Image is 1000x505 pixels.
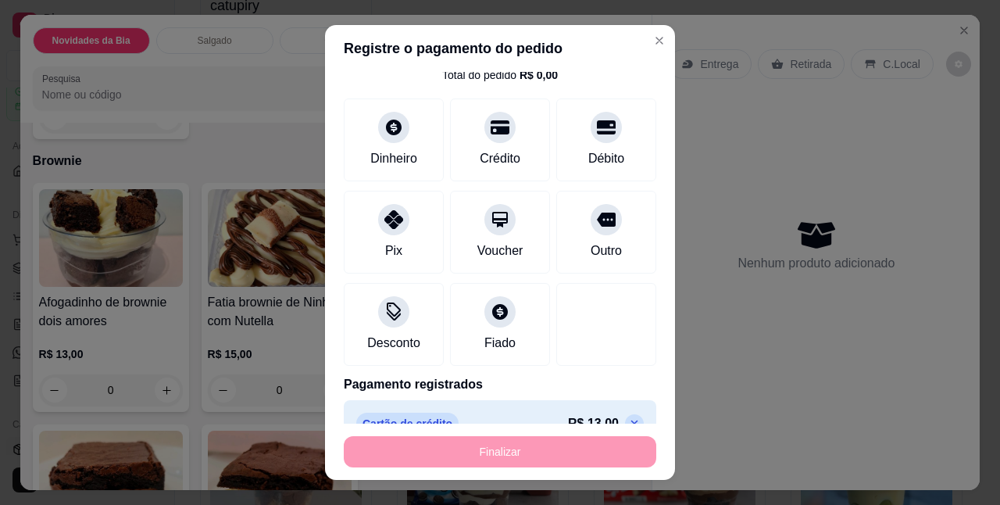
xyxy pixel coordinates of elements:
[588,149,624,168] div: Débito
[568,414,619,433] p: R$ 13,00
[385,242,402,260] div: Pix
[356,413,459,435] p: Cartão de crédito
[344,375,656,394] p: Pagamento registrados
[442,67,558,83] div: Total do pedido
[367,334,420,353] div: Desconto
[480,149,520,168] div: Crédito
[484,334,516,353] div: Fiado
[325,25,675,72] header: Registre o pagamento do pedido
[647,28,672,53] button: Close
[477,242,523,260] div: Voucher
[520,67,558,83] div: R$ 0,00
[370,149,417,168] div: Dinheiro
[591,242,622,260] div: Outro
